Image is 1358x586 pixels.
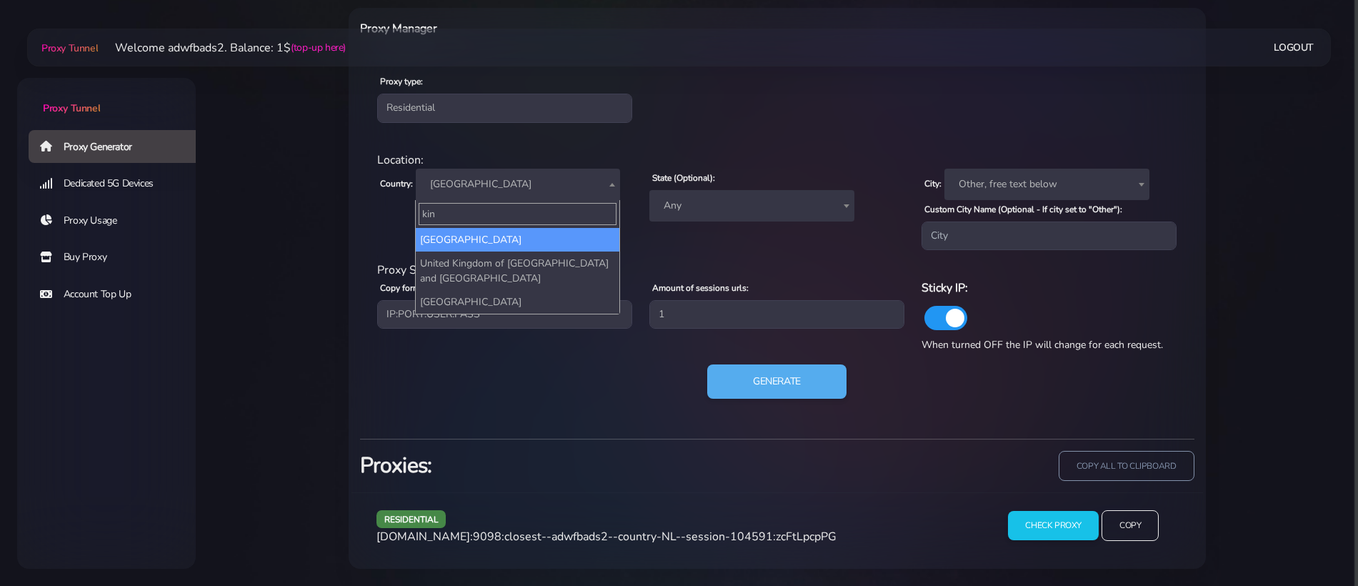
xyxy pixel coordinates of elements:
[649,190,854,222] span: Any
[416,290,619,314] li: [GEOGRAPHIC_DATA]
[652,172,715,184] label: State (Optional):
[944,169,1149,200] span: Other, free text below
[924,177,942,190] label: City:
[29,278,207,311] a: Account Top Up
[380,177,413,190] label: Country:
[424,174,612,194] span: Netherlands
[1274,34,1314,61] a: Logout
[380,75,423,88] label: Proxy type:
[17,78,196,116] a: Proxy Tunnel
[922,338,1163,352] span: When turned OFF the IP will change for each request.
[39,36,98,59] a: Proxy Tunnel
[658,196,846,216] span: Any
[416,169,621,200] span: Netherlands
[41,41,98,55] span: Proxy Tunnel
[360,451,769,480] h3: Proxies:
[1008,511,1099,540] input: Check Proxy
[29,241,207,274] a: Buy Proxy
[924,203,1122,216] label: Custom City Name (Optional - If city set to "Other"):
[922,279,1177,297] h6: Sticky IP:
[360,19,839,38] h6: Proxy Manager
[922,222,1177,250] input: City
[652,282,749,294] label: Amount of sessions urls:
[416,228,619,252] li: [GEOGRAPHIC_DATA]
[953,174,1141,194] span: Other, free text below
[98,39,346,56] li: Welcome adwfbads2. Balance: 1$
[1059,451,1194,482] input: copy all to clipboard
[1102,510,1159,541] input: Copy
[419,203,616,225] input: Search
[380,282,429,294] label: Copy format:
[707,364,847,399] button: Generate
[43,101,100,115] span: Proxy Tunnel
[291,40,346,55] a: (top-up here)
[29,167,207,200] a: Dedicated 5G Devices
[29,204,207,237] a: Proxy Usage
[29,130,207,163] a: Proxy Generator
[376,529,837,545] span: [DOMAIN_NAME]:9098:closest--adwfbads2--country-NL--session-104591:zcFtLpcpPG
[369,152,1186,169] div: Location:
[1289,517,1340,568] iframe: Webchat Widget
[369,262,1186,279] div: Proxy Settings:
[416,252,619,290] li: United Kingdom of [GEOGRAPHIC_DATA] and [GEOGRAPHIC_DATA]
[376,510,446,528] span: residential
